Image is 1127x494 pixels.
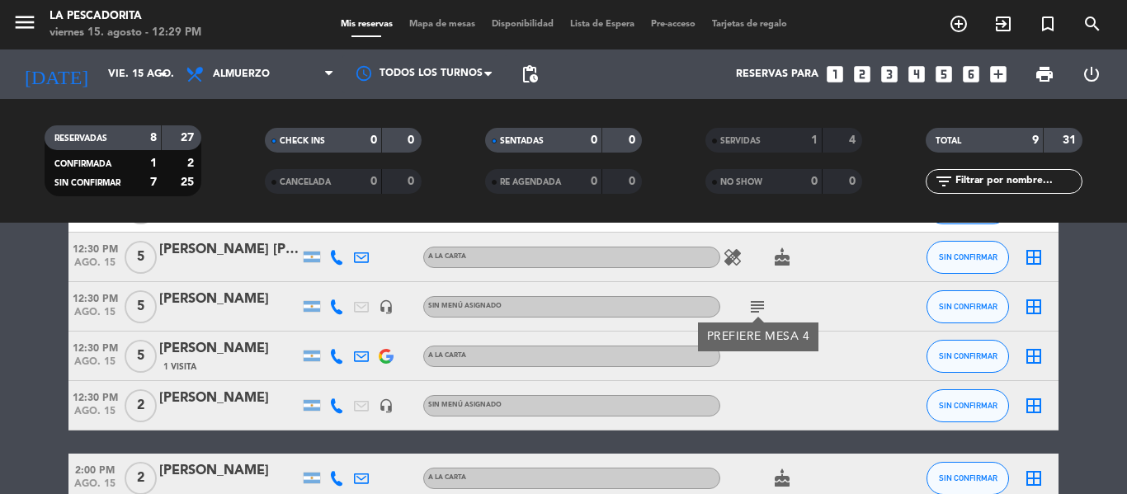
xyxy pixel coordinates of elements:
[408,176,417,187] strong: 0
[927,241,1009,274] button: SIN CONFIRMAR
[68,387,121,406] span: 12:30 PM
[12,56,100,92] i: [DATE]
[68,337,121,356] span: 12:30 PM
[125,241,157,274] span: 5
[704,20,795,29] span: Tarjetas de regalo
[280,137,325,145] span: CHECK INS
[54,160,111,168] span: CONFIRMADA
[927,290,1009,323] button: SIN CONFIRMAR
[181,176,197,188] strong: 25
[988,64,1009,85] i: add_box
[1024,396,1044,416] i: border_all
[500,178,561,186] span: RE AGENDADA
[379,299,394,314] i: headset_mic
[159,388,299,409] div: [PERSON_NAME]
[68,288,121,307] span: 12:30 PM
[150,132,157,143] strong: 8
[68,257,121,276] span: ago. 15
[720,137,761,145] span: SERVIDAS
[1068,49,1115,99] div: LOG OUT
[68,238,121,257] span: 12:30 PM
[1038,14,1058,34] i: turned_in_not
[1035,64,1054,84] span: print
[939,351,997,360] span: SIN CONFIRMAR
[747,297,767,317] i: subject
[159,289,299,310] div: [PERSON_NAME]
[811,176,818,187] strong: 0
[54,134,107,143] span: RESERVADAS
[54,179,120,187] span: SIN CONFIRMAR
[408,134,417,146] strong: 0
[12,10,37,40] button: menu
[125,340,157,373] span: 5
[906,64,927,85] i: looks_4
[159,460,299,482] div: [PERSON_NAME]
[723,247,743,267] i: healing
[159,338,299,360] div: [PERSON_NAME]
[370,134,377,146] strong: 0
[1024,247,1044,267] i: border_all
[562,20,643,29] span: Lista de Espera
[879,64,900,85] i: looks_3
[1024,346,1044,366] i: border_all
[1024,468,1044,488] i: border_all
[849,134,859,146] strong: 4
[1024,297,1044,317] i: border_all
[933,64,955,85] i: looks_5
[520,64,540,84] span: pending_actions
[993,14,1013,34] i: exit_to_app
[1082,64,1101,84] i: power_settings_new
[591,176,597,187] strong: 0
[68,356,121,375] span: ago. 15
[1063,134,1079,146] strong: 31
[954,172,1082,191] input: Filtrar por nombre...
[643,20,704,29] span: Pre-acceso
[629,176,639,187] strong: 0
[181,132,197,143] strong: 27
[187,158,197,169] strong: 2
[949,14,969,34] i: add_circle_outline
[428,352,466,359] span: A LA CARTA
[153,64,173,84] i: arrow_drop_down
[379,349,394,364] img: google-logo.png
[811,134,818,146] strong: 1
[125,290,157,323] span: 5
[401,20,483,29] span: Mapa de mesas
[150,158,157,169] strong: 1
[428,303,502,309] span: Sin menú asignado
[939,401,997,410] span: SIN CONFIRMAR
[159,239,299,261] div: [PERSON_NAME] [PERSON_NAME]
[50,8,201,25] div: La Pescadorita
[150,176,157,188] strong: 7
[1032,134,1039,146] strong: 9
[428,402,502,408] span: Sin menú asignado
[720,178,762,186] span: NO SHOW
[939,473,997,482] span: SIN CONFIRMAR
[50,25,201,41] div: viernes 15. agosto - 12:29 PM
[213,68,270,80] span: Almuerzo
[707,328,810,346] div: PREFIERE MESA 4
[500,137,544,145] span: SENTADAS
[824,64,846,85] i: looks_one
[736,68,818,80] span: Reservas para
[934,172,954,191] i: filter_list
[936,137,961,145] span: TOTAL
[591,134,597,146] strong: 0
[370,176,377,187] strong: 0
[629,134,639,146] strong: 0
[939,302,997,311] span: SIN CONFIRMAR
[428,253,466,260] span: A LA CARTA
[927,340,1009,373] button: SIN CONFIRMAR
[68,307,121,326] span: ago. 15
[125,389,157,422] span: 2
[939,252,997,261] span: SIN CONFIRMAR
[772,247,792,267] i: cake
[428,474,466,481] span: A LA CARTA
[12,10,37,35] i: menu
[849,176,859,187] strong: 0
[483,20,562,29] span: Disponibilidad
[1082,14,1102,34] i: search
[163,360,196,374] span: 1 Visita
[960,64,982,85] i: looks_6
[68,459,121,478] span: 2:00 PM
